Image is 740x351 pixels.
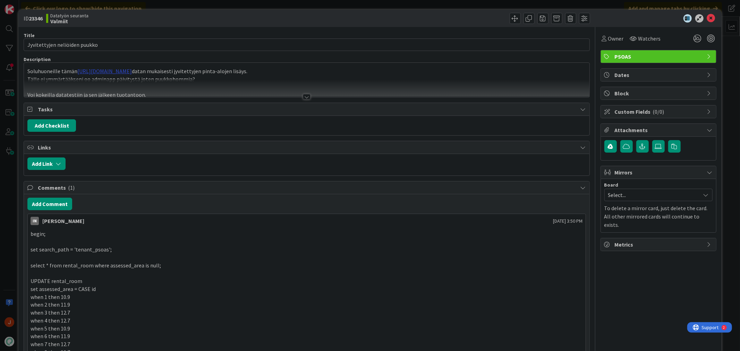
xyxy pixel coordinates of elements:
p: begin; [31,230,582,238]
button: Add Link [27,157,66,170]
span: Support [15,1,32,9]
span: Select... [608,190,697,200]
p: when 5 then 10.9 [31,325,582,333]
p: Soluhuoneille tämän datan mukaisesti jyvitettyjen pinta-alojen lisäys. [27,67,586,75]
p: when 3 then 12.7 [31,309,582,317]
span: ( 0/0 ) [653,108,664,115]
span: Metrics [615,240,704,249]
p: when 2 then 11.9 [31,301,582,309]
span: Tasks [38,105,577,113]
span: Owner [608,34,624,43]
span: Links [38,143,577,152]
div: 2 [36,3,38,8]
p: To delete a mirror card, just delete the card. All other mirrored cards will continue to exists. [604,204,713,229]
span: Datatyön seuranta [50,13,88,18]
span: Attachments [615,126,704,134]
p: UPDATE rental_room [31,277,582,285]
label: Title [24,32,35,38]
span: ID [24,14,43,23]
span: Custom Fields [615,108,704,116]
p: select * from rental_room where assessed_area is null; [31,262,582,269]
input: type card name here... [24,38,589,51]
button: Add Checklist [27,119,76,132]
span: Comments [38,183,577,192]
p: set search_path = 'tenant_psoas'; [31,246,582,254]
span: [DATE] 3:50 PM [553,217,583,225]
span: Board [604,182,619,187]
a: [URL][DOMAIN_NAME] [77,68,132,75]
b: Valmiit [50,18,88,24]
div: IN [31,217,39,225]
p: set assessed_area = CASE id [31,285,582,293]
span: Description [24,56,51,62]
p: when 1 then 10.9 [31,293,582,301]
span: Block [615,89,704,97]
span: Watchers [638,34,661,43]
span: PSOAS [615,52,704,61]
p: when 6 then 11.9 [31,332,582,340]
button: Add Comment [27,198,72,210]
span: Dates [615,71,704,79]
div: [PERSON_NAME] [42,217,84,225]
span: ( 1 ) [68,184,75,191]
span: Mirrors [615,168,704,177]
p: when 4 then 12.7 [31,317,582,325]
b: 23346 [29,15,43,22]
p: when 7 then 12.7 [31,340,582,348]
p: Tälle ei ymmärtääkseni oo adminapp päivitystä joten puukkohommia? [27,75,586,83]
